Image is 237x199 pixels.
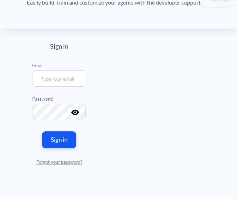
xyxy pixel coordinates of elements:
[32,61,86,69] label: Email
[32,95,86,102] label: Password
[42,131,77,148] button: Sign in
[32,158,86,166] a: Forgot your password?
[71,108,79,116] i: visibility
[71,108,78,112] button: visibility
[32,70,86,86] input: Type your email
[32,43,86,50] h4: Sign in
